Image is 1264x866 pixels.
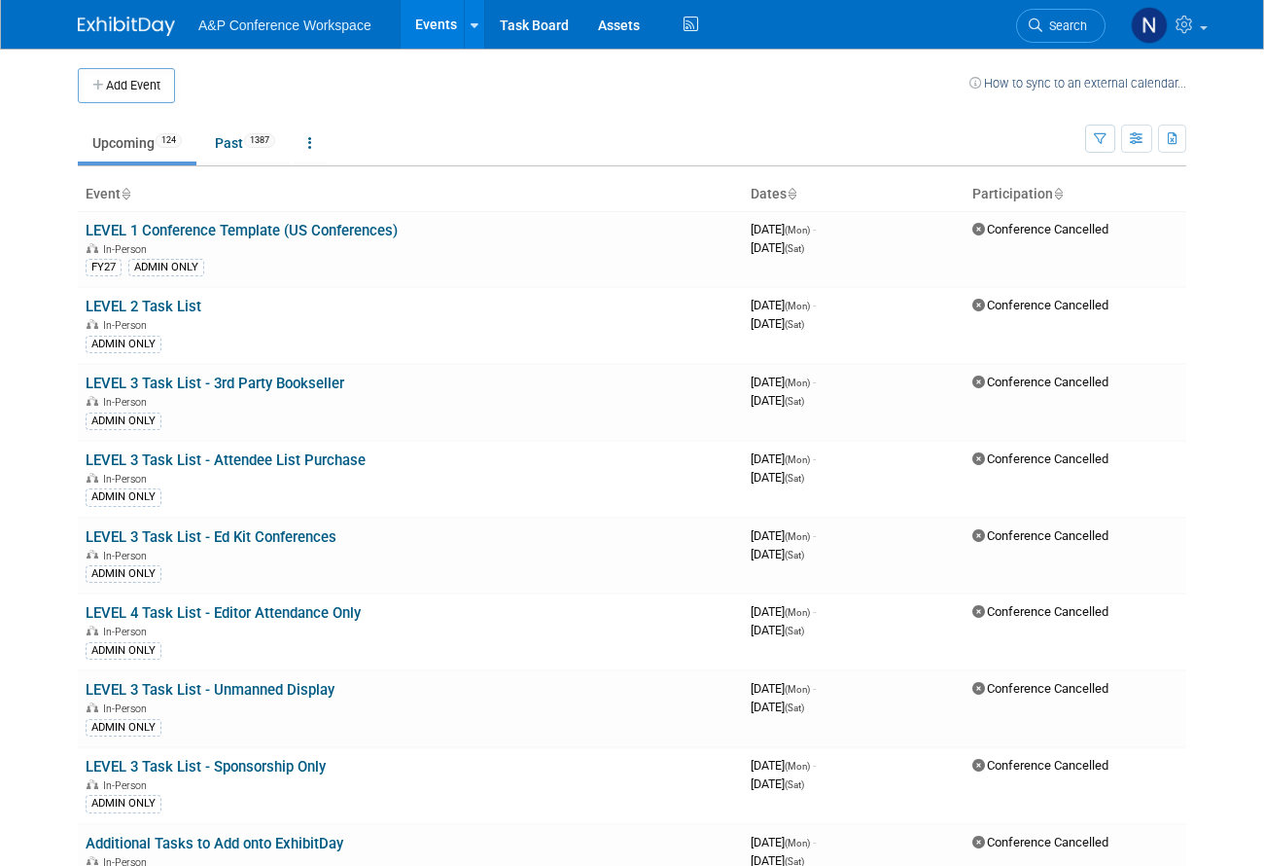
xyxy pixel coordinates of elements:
[78,125,196,162] a: Upcoming124
[972,758,1108,773] span: Conference Cancelled
[751,758,816,773] span: [DATE]
[86,681,334,699] a: LEVEL 3 Task List - Unmanned Display
[785,225,810,235] span: (Mon)
[86,604,361,622] a: LEVEL 4 Task List - Editor Attendance Only
[787,186,796,201] a: Sort by Start Date
[751,776,804,791] span: [DATE]
[86,413,161,430] div: ADMIN ONLY
[813,681,816,696] span: -
[785,243,804,254] span: (Sat)
[87,703,98,712] img: In-Person Event
[813,298,816,312] span: -
[1016,9,1106,43] a: Search
[87,550,98,559] img: In-Person Event
[78,17,175,36] img: ExhibitDay
[785,550,804,560] span: (Sat)
[87,319,98,329] img: In-Person Event
[103,703,153,715] span: In-Person
[103,550,153,562] span: In-Person
[751,681,816,696] span: [DATE]
[813,604,816,619] span: -
[972,681,1108,696] span: Conference Cancelled
[785,473,804,484] span: (Sat)
[87,243,98,253] img: In-Person Event
[103,319,153,332] span: In-Person
[751,298,816,312] span: [DATE]
[103,779,153,792] span: In-Person
[785,684,810,695] span: (Mon)
[751,700,804,714] span: [DATE]
[785,838,810,848] span: (Mon)
[198,18,371,33] span: A&P Conference Workspace
[813,528,816,543] span: -
[969,76,1186,90] a: How to sync to an external calendar...
[156,133,182,148] span: 124
[785,761,810,772] span: (Mon)
[785,319,804,330] span: (Sat)
[87,473,98,483] img: In-Person Event
[813,835,816,849] span: -
[103,396,153,409] span: In-Person
[785,703,804,713] span: (Sat)
[751,547,804,561] span: [DATE]
[751,623,804,637] span: [DATE]
[751,835,816,849] span: [DATE]
[751,604,816,619] span: [DATE]
[785,378,810,388] span: (Mon)
[103,243,153,256] span: In-Person
[972,222,1108,236] span: Conference Cancelled
[751,375,816,389] span: [DATE]
[86,565,161,583] div: ADMIN ONLY
[86,719,161,737] div: ADMIN ONLY
[128,259,204,276] div: ADMIN ONLY
[751,528,816,543] span: [DATE]
[78,178,743,211] th: Event
[87,626,98,635] img: In-Person Event
[1053,186,1063,201] a: Sort by Participation Type
[86,488,161,506] div: ADMIN ONLY
[785,454,810,465] span: (Mon)
[813,375,816,389] span: -
[78,68,175,103] button: Add Event
[972,835,1108,849] span: Conference Cancelled
[86,642,161,660] div: ADMIN ONLY
[200,125,290,162] a: Past1387
[751,451,816,466] span: [DATE]
[86,259,122,276] div: FY27
[972,528,1108,543] span: Conference Cancelled
[86,336,161,353] div: ADMIN ONLY
[87,779,98,789] img: In-Person Event
[972,451,1108,466] span: Conference Cancelled
[743,178,965,211] th: Dates
[751,470,804,485] span: [DATE]
[972,298,1108,312] span: Conference Cancelled
[103,626,153,638] span: In-Person
[86,795,161,812] div: ADMIN ONLY
[1042,18,1087,33] span: Search
[87,396,98,406] img: In-Person Event
[751,222,816,236] span: [DATE]
[751,316,804,331] span: [DATE]
[785,626,804,636] span: (Sat)
[785,301,810,311] span: (Mon)
[121,186,130,201] a: Sort by Event Name
[785,396,804,407] span: (Sat)
[965,178,1186,211] th: Participation
[87,856,98,866] img: In-Person Event
[813,451,816,466] span: -
[785,779,804,790] span: (Sat)
[972,604,1108,619] span: Conference Cancelled
[86,758,326,776] a: LEVEL 3 Task List - Sponsorship Only
[785,607,810,618] span: (Mon)
[813,758,816,773] span: -
[751,393,804,408] span: [DATE]
[103,473,153,486] span: In-Person
[86,835,343,852] a: Additional Tasks to Add onto ExhibitDay
[751,240,804,255] span: [DATE]
[785,531,810,542] span: (Mon)
[244,133,275,148] span: 1387
[86,222,398,239] a: LEVEL 1 Conference Template (US Conferences)
[86,298,201,315] a: LEVEL 2 Task List
[1131,7,1168,44] img: Natalie Mandziuk
[972,375,1108,389] span: Conference Cancelled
